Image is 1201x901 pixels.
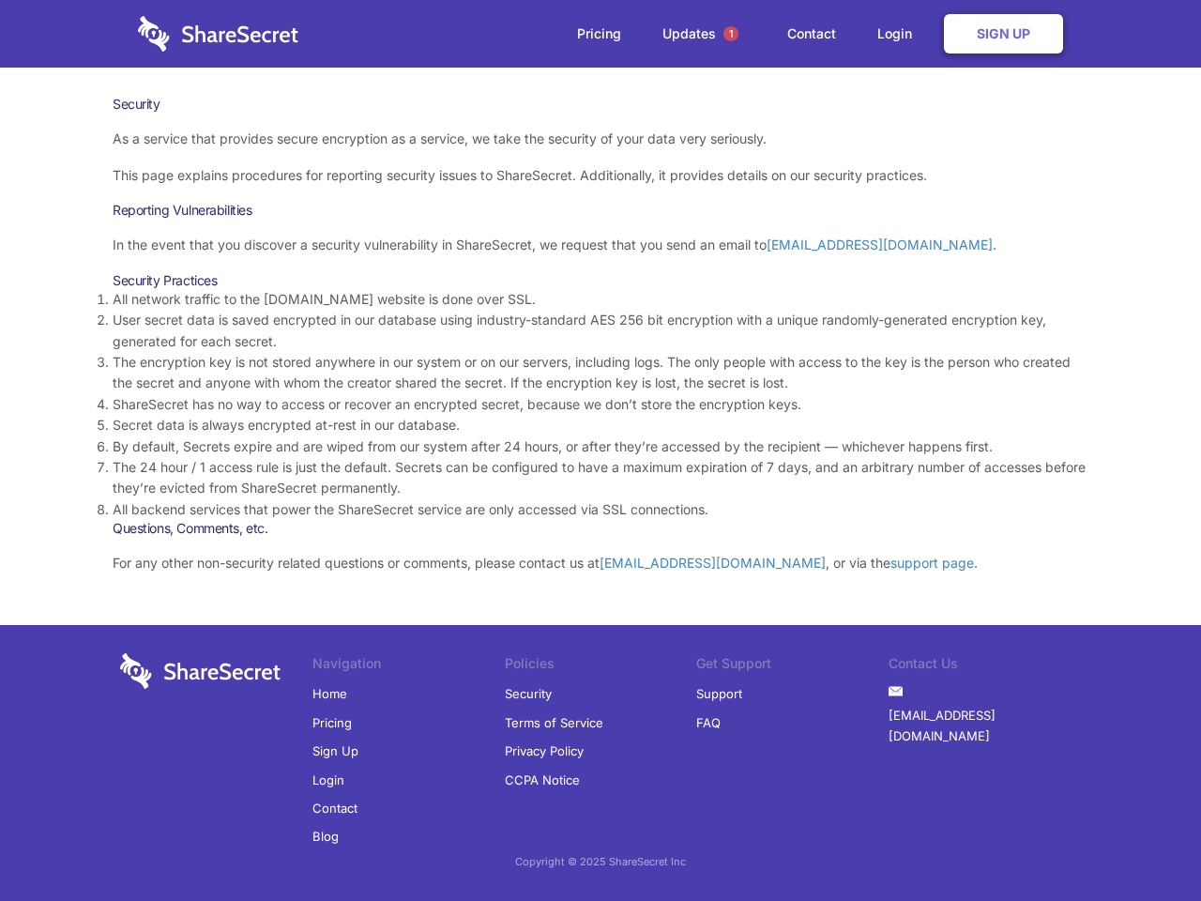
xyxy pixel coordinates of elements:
[113,289,1088,310] li: All network traffic to the [DOMAIN_NAME] website is done over SSL.
[312,794,357,822] a: Contact
[890,555,974,571] a: support page
[696,653,889,680] li: Get Support
[113,553,1088,573] p: For any other non-security related questions or comments, please contact us at , or via the .
[312,766,344,794] a: Login
[505,653,697,680] li: Policies
[113,129,1088,149] p: As a service that provides secure encryption as a service, we take the security of your data very...
[505,737,584,765] a: Privacy Policy
[944,14,1063,53] a: Sign Up
[768,5,855,63] a: Contact
[113,310,1088,352] li: User secret data is saved encrypted in our database using industry-standard AES 256 bit encryptio...
[723,26,738,41] span: 1
[558,5,640,63] a: Pricing
[505,680,552,708] a: Security
[312,709,352,737] a: Pricing
[889,701,1081,751] a: [EMAIL_ADDRESS][DOMAIN_NAME]
[113,520,1088,537] h3: Questions, Comments, etc.
[505,709,603,737] a: Terms of Service
[113,235,1088,255] p: In the event that you discover a security vulnerability in ShareSecret, we request that you send ...
[113,272,1088,289] h3: Security Practices
[312,737,358,765] a: Sign Up
[113,415,1088,435] li: Secret data is always encrypted at-rest in our database.
[312,653,505,680] li: Navigation
[113,96,1088,113] h1: Security
[696,709,721,737] a: FAQ
[767,237,993,252] a: [EMAIL_ADDRESS][DOMAIN_NAME]
[113,202,1088,219] h3: Reporting Vulnerabilities
[312,822,339,850] a: Blog
[113,457,1088,499] li: The 24 hour / 1 access rule is just the default. Secrets can be configured to have a maximum expi...
[859,5,940,63] a: Login
[113,394,1088,415] li: ShareSecret has no way to access or recover an encrypted secret, because we don’t store the encry...
[138,16,298,52] img: logo-wordmark-white-trans-d4663122ce5f474addd5e946df7df03e33cb6a1c49d2221995e7729f52c070b2.svg
[120,653,281,689] img: logo-wordmark-white-trans-d4663122ce5f474addd5e946df7df03e33cb6a1c49d2221995e7729f52c070b2.svg
[505,766,580,794] a: CCPA Notice
[696,680,742,708] a: Support
[113,165,1088,186] p: This page explains procedures for reporting security issues to ShareSecret. Additionally, it prov...
[312,680,347,708] a: Home
[113,499,1088,520] li: All backend services that power the ShareSecret service are only accessed via SSL connections.
[113,352,1088,394] li: The encryption key is not stored anywhere in our system or on our servers, including logs. The on...
[889,653,1081,680] li: Contact Us
[113,436,1088,457] li: By default, Secrets expire and are wiped from our system after 24 hours, or after they’re accesse...
[600,555,826,571] a: [EMAIL_ADDRESS][DOMAIN_NAME]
